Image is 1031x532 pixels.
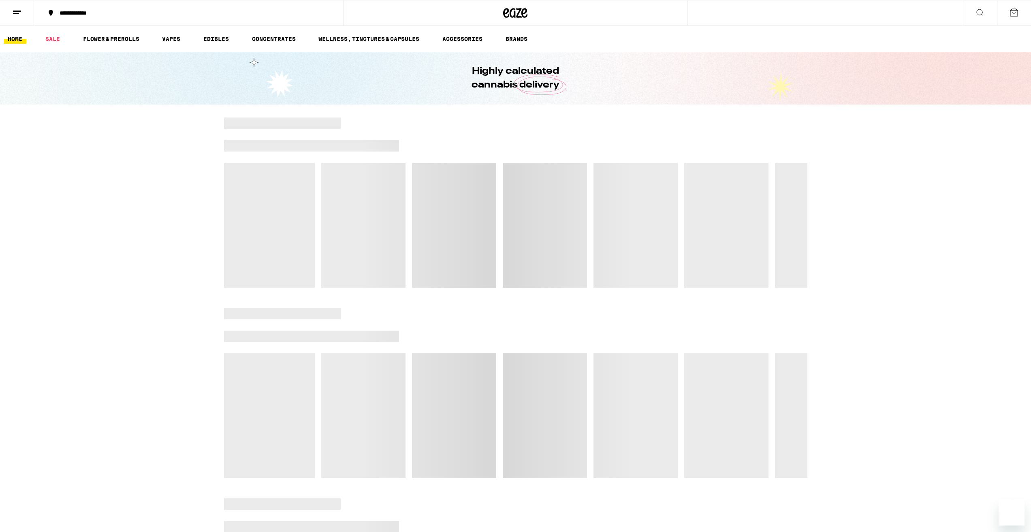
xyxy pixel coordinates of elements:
h1: Highly calculated cannabis delivery [449,64,583,92]
a: VAPES [158,34,184,44]
a: WELLNESS, TINCTURES & CAPSULES [314,34,423,44]
a: BRANDS [502,34,532,44]
a: HOME [4,34,26,44]
a: EDIBLES [199,34,233,44]
a: SALE [41,34,64,44]
a: FLOWER & PREROLLS [79,34,143,44]
a: CONCENTRATES [248,34,300,44]
a: ACCESSORIES [438,34,487,44]
iframe: Button to launch messaging window [999,500,1025,526]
